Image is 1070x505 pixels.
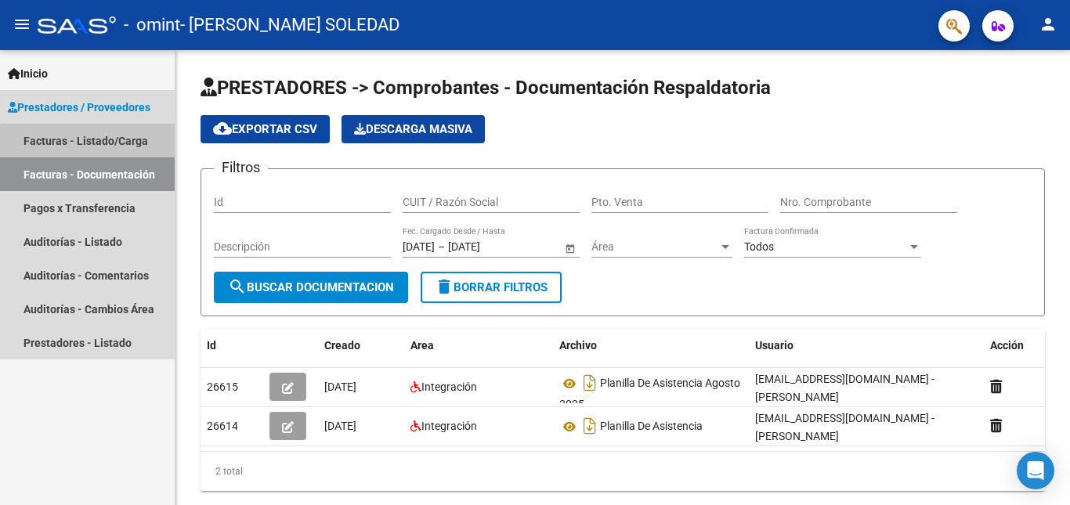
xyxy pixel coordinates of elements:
[990,339,1024,352] span: Acción
[8,65,48,82] span: Inicio
[559,377,740,411] span: Planilla De Asistencia Agosto 2025
[354,122,472,136] span: Descarga Masiva
[591,240,718,254] span: Área
[580,370,600,395] i: Descargar documento
[228,280,394,294] span: Buscar Documentacion
[214,272,408,303] button: Buscar Documentacion
[1039,15,1057,34] mat-icon: person
[124,8,180,42] span: - omint
[207,420,238,432] span: 26614
[435,280,548,294] span: Borrar Filtros
[421,272,562,303] button: Borrar Filtros
[553,329,749,363] datatable-header-cell: Archivo
[755,373,934,403] span: [EMAIL_ADDRESS][DOMAIN_NAME] - [PERSON_NAME]
[201,329,263,363] datatable-header-cell: Id
[404,329,553,363] datatable-header-cell: Area
[324,420,356,432] span: [DATE]
[410,339,434,352] span: Area
[180,8,399,42] span: - [PERSON_NAME] SOLEDAD
[228,277,247,296] mat-icon: search
[318,329,404,363] datatable-header-cell: Creado
[744,240,774,253] span: Todos
[201,115,330,143] button: Exportar CSV
[562,240,578,256] button: Open calendar
[342,115,485,143] app-download-masive: Descarga masiva de comprobantes (adjuntos)
[201,77,771,99] span: PRESTADORES -> Comprobantes - Documentación Respaldatoria
[207,339,216,352] span: Id
[213,122,317,136] span: Exportar CSV
[8,99,150,116] span: Prestadores / Proveedores
[749,329,984,363] datatable-header-cell: Usuario
[580,413,600,438] i: Descargar documento
[342,115,485,143] button: Descarga Masiva
[324,339,360,352] span: Creado
[984,329,1062,363] datatable-header-cell: Acción
[13,15,31,34] mat-icon: menu
[201,452,1045,491] div: 2 total
[438,240,445,254] span: –
[403,240,435,254] input: Fecha inicio
[421,420,477,432] span: Integración
[600,420,703,433] span: Planilla De Asistencia
[421,381,477,393] span: Integración
[213,119,232,138] mat-icon: cloud_download
[755,339,793,352] span: Usuario
[324,381,356,393] span: [DATE]
[448,240,525,254] input: Fecha fin
[559,339,597,352] span: Archivo
[1017,452,1054,489] div: Open Intercom Messenger
[435,277,454,296] mat-icon: delete
[755,412,934,442] span: [EMAIL_ADDRESS][DOMAIN_NAME] - [PERSON_NAME]
[207,381,238,393] span: 26615
[214,157,268,179] h3: Filtros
